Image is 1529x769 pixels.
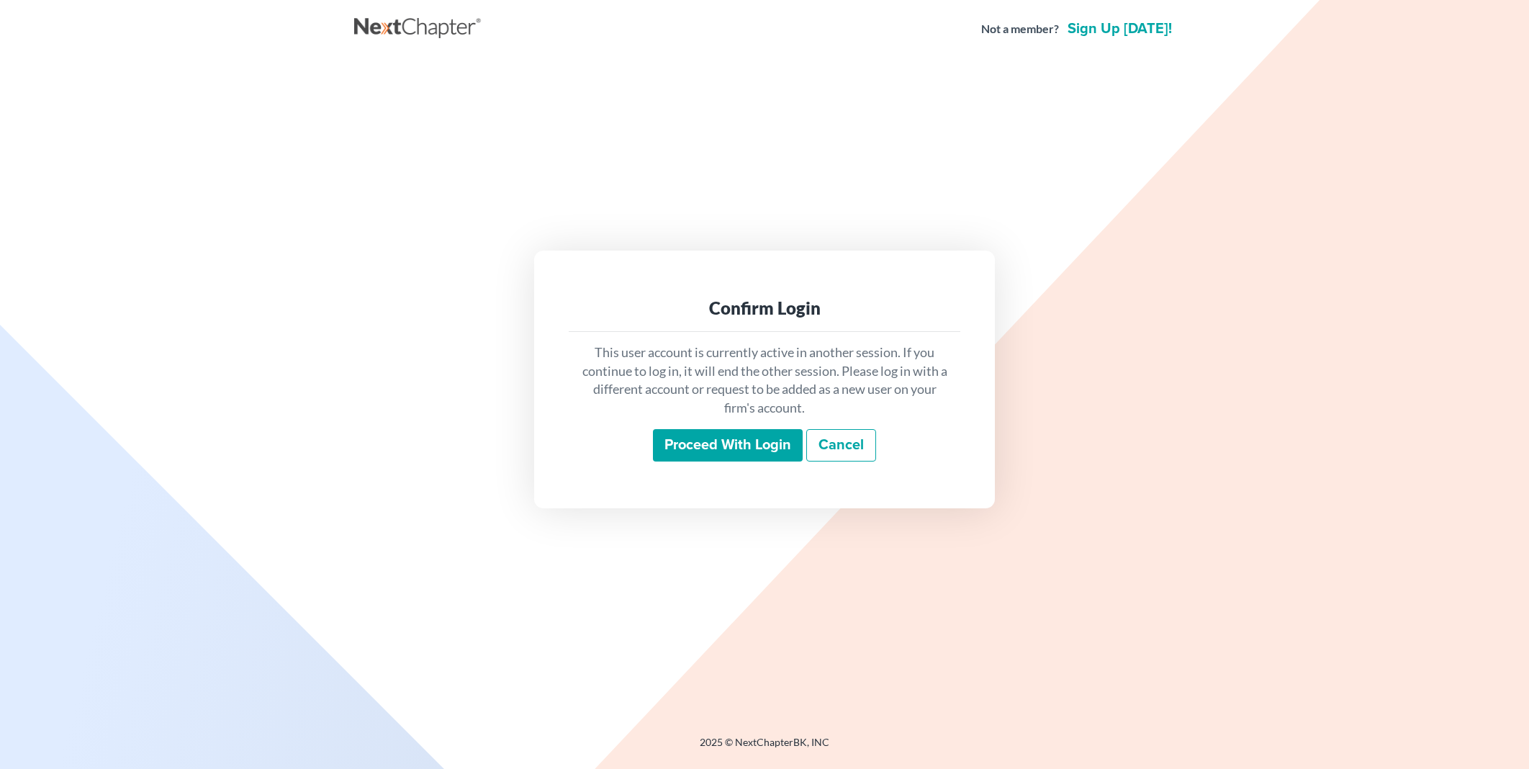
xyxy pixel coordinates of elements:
a: Sign up [DATE]! [1065,22,1175,36]
strong: Not a member? [981,21,1059,37]
p: This user account is currently active in another session. If you continue to log in, it will end ... [580,343,949,418]
a: Cancel [806,429,876,462]
div: Confirm Login [580,297,949,320]
div: 2025 © NextChapterBK, INC [354,735,1175,761]
input: Proceed with login [653,429,803,462]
